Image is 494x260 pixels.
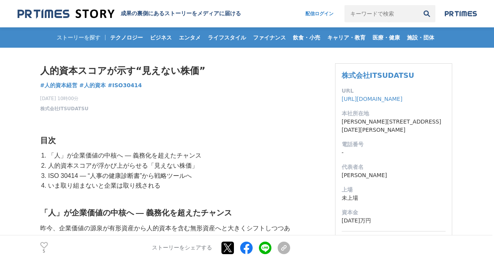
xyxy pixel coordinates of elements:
[40,81,78,90] a: #人的資本経営
[342,186,446,194] dt: 上場
[79,82,106,89] span: #人的資本
[40,136,56,145] strong: 目次
[369,27,403,48] a: 医療・健康
[342,71,414,79] a: 株式会社ITSUDATSU
[250,27,289,48] a: ファイナンス
[46,171,290,181] li: ISO 30414 ― “人事の健康診断書”から戦略ツールへ
[147,34,175,41] span: ビジネス
[342,109,446,118] dt: 本社所在地
[18,9,241,19] a: 成果の裏側にあるストーリーをメディアに届ける 成果の裏側にあるストーリーをメディアに届ける
[290,34,323,41] span: 飲食・小売
[107,34,146,41] span: テクノロジー
[152,244,212,251] p: ストーリーをシェアする
[324,34,369,41] span: キャリア・教育
[342,118,446,134] dd: [PERSON_NAME][STREET_ADDRESS][DATE][PERSON_NAME]
[40,63,290,78] h1: 人的資本スコアが示す“見えない株価”
[46,181,290,191] li: いま取り組まないと企業は取り残される
[107,27,146,48] a: テクノロジー
[18,9,114,19] img: 成果の裏側にあるストーリーをメディアに届ける
[445,11,477,17] img: prtimes
[342,163,446,171] dt: 代表者名
[40,105,89,112] a: 株式会社ITSUDATSU
[46,161,290,171] li: 人的資本スコアが浮かび上がらせる「見えない株価」
[404,27,437,48] a: 施設・団体
[121,10,241,17] h2: 成果の裏側にあるストーリーをメディアに届ける
[205,34,249,41] span: ライフスタイル
[342,140,446,149] dt: 電話番号
[342,171,446,179] dd: [PERSON_NAME]
[342,194,446,202] dd: 未上場
[79,81,106,90] a: #人的資本
[342,96,403,102] a: [URL][DOMAIN_NAME]
[205,27,249,48] a: ライフスタイル
[40,95,89,102] span: [DATE] 10時00分
[298,5,341,22] a: 配信ログイン
[176,34,204,41] span: エンタメ
[342,149,446,157] dd: -
[369,34,403,41] span: 医療・健康
[40,208,232,217] strong: 「人」が企業価値の中核へ ― 義務化を超えたチャンス
[344,5,418,22] input: キーワードで検索
[342,208,446,217] dt: 資本金
[40,249,48,253] p: 5
[40,82,78,89] span: #人的資本経営
[324,27,369,48] a: キャリア・教育
[342,217,446,225] dd: [DATE]万円
[418,5,435,22] button: 検索
[250,34,289,41] span: ファイナンス
[342,87,446,95] dt: URL
[147,27,175,48] a: ビジネス
[46,151,290,161] li: 「人」が企業価値の中核へ ― 義務化を超えたチャンス
[108,82,142,89] span: #ISO30414
[108,81,142,90] a: #ISO30414
[176,27,204,48] a: エンタメ
[404,34,437,41] span: 施設・団体
[290,27,323,48] a: 飲食・小売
